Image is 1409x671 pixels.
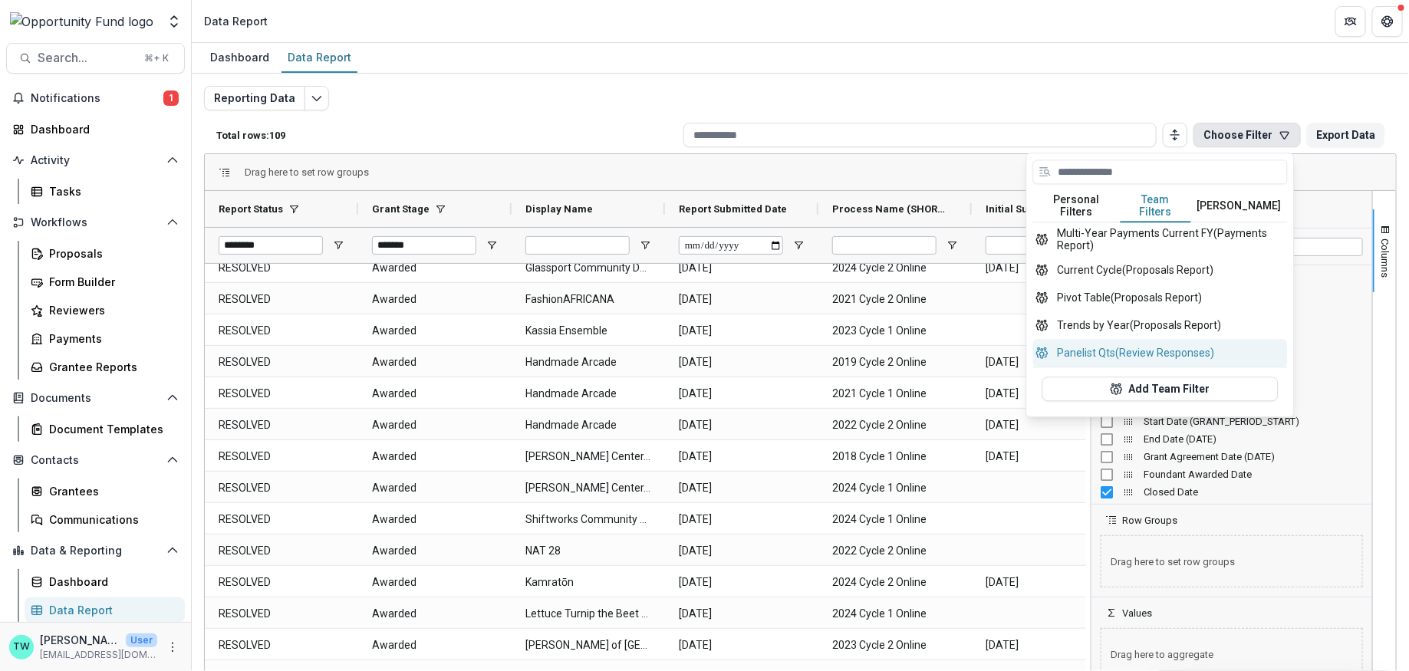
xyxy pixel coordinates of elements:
span: [PERSON_NAME] of [GEOGRAPHIC_DATA][US_STATE] [525,630,651,661]
span: Report Status [219,203,283,215]
img: Opportunity Fund logo [10,12,154,31]
span: Display Name [525,203,593,215]
span: Process Name (SHORT_TEXT) [832,203,946,215]
div: Document Templates [49,421,173,437]
span: 2021 Cycle 1 Online [832,378,958,410]
span: RESOLVED [219,252,344,284]
span: Activity [31,154,160,167]
span: RESOLVED [219,378,344,410]
button: Reporting Data [204,86,305,110]
button: Open Workflows [6,210,185,235]
span: [DATE] [679,347,805,378]
a: Communications [25,507,185,532]
span: Notifications [31,92,163,105]
div: Row Groups [1091,526,1372,597]
span: Drag here to set row groups [1101,535,1363,587]
a: Reviewers [25,298,185,323]
span: [DATE] [679,598,805,630]
div: Data Report [204,13,268,29]
button: Trends by Year (Proposals Report) [1033,311,1288,339]
button: Open Contacts [6,448,185,472]
span: Awarded [372,535,498,567]
span: [DATE] [986,347,1111,378]
button: [PERSON_NAME] [1191,190,1288,222]
span: Closed Date [1144,486,1363,498]
button: Panelist Qts (Review Responses) [1033,339,1288,367]
span: RESOLVED [219,598,344,630]
div: Dashboard [31,121,173,137]
a: Dashboard [25,569,185,594]
span: [PERSON_NAME] Center, Inc. [525,441,651,472]
span: RESOLVED [219,630,344,661]
div: Dashboard [49,574,173,590]
span: [DATE] [679,441,805,472]
span: Start Date (GRANT_PERIOD_START) [1144,416,1363,427]
span: Awarded [372,598,498,630]
div: Data Report [281,46,357,68]
button: Personal Filters [1033,190,1121,222]
button: Open Filter Menu [946,239,958,252]
span: 1 [163,90,179,106]
div: Start Date (GRANT_PERIOD_START) Column [1091,413,1372,430]
button: Team Filters [1121,190,1191,222]
span: [DATE] [679,535,805,567]
span: RESOLVED [219,535,344,567]
a: Dashboard [6,117,185,142]
div: Dashboard [204,46,275,68]
span: [DATE] [679,472,805,504]
p: User [126,633,157,647]
span: Awarded [372,441,498,472]
button: More [163,638,182,656]
button: Edit selected report [305,86,329,110]
span: [DATE] [986,567,1111,598]
button: Multi-Year Payments Current FY (Payments Report) [1033,222,1288,256]
span: RESOLVED [219,315,344,347]
span: End Date (DATE) [1144,433,1363,445]
span: Kassia Ensemble [525,315,651,347]
span: Handmade Arcade [525,347,651,378]
div: Ti Wilhelm [13,642,30,652]
span: Row Groups [1122,515,1177,526]
div: ⌘ + K [141,50,172,67]
button: Partners [1335,6,1366,37]
button: Open Activity [6,148,185,173]
a: Dashboard [204,43,275,73]
span: Awarded [372,567,498,598]
span: Glassport Community Development Corporation [525,252,651,284]
div: Reviewers [49,302,173,318]
div: Grantee Reports [49,359,173,375]
span: Awarded [372,630,498,661]
span: Awarded [372,284,498,315]
div: Tasks [49,183,173,199]
a: Grantees [25,479,185,504]
span: [DATE] [679,284,805,315]
span: 2021 Cycle 2 Online [832,284,958,315]
input: Report Status Filter Input [219,236,323,255]
span: 2023 Cycle 2 Online [832,630,958,661]
span: Shiftworks Community + Public Arts (formerly Office for Public Art) [525,504,651,535]
span: Awarded [372,410,498,441]
span: Values [1122,607,1152,619]
a: Tasks [25,179,185,204]
button: Search... [6,43,185,74]
a: Document Templates [25,416,185,442]
div: Closed Date Column [1091,483,1372,501]
button: Open Filter Menu [639,239,651,252]
button: Open Filter Menu [332,239,344,252]
span: [DATE] [679,630,805,661]
span: RESOLVED [219,347,344,378]
span: [DATE] [679,252,805,284]
span: Data & Reporting [31,544,160,558]
span: 2024 Cycle 2 Online [832,252,958,284]
input: Grant Stage Filter Input [372,236,476,255]
span: RESOLVED [219,567,344,598]
button: Pivot Table (Proposals Report) [1033,284,1288,311]
div: Data Report [49,602,173,618]
span: 2024 Cycle 1 Online [832,598,958,630]
span: Initial Submit Date (SHORT_TEXT) [986,203,1099,215]
button: Open Data & Reporting [6,538,185,563]
div: Proposals [49,245,173,261]
button: Open Filter Menu [486,239,498,252]
span: 2024 Cycle 2 Online [832,567,958,598]
span: Awarded [372,472,498,504]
